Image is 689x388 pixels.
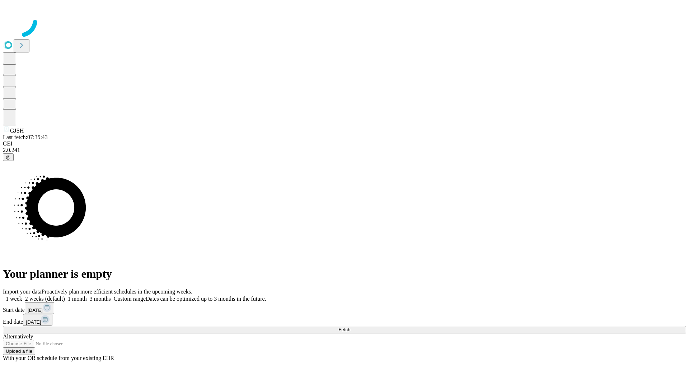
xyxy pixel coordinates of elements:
[3,140,686,147] div: GEI
[6,154,11,160] span: @
[3,333,33,339] span: Alternatively
[28,308,43,313] span: [DATE]
[3,134,48,140] span: Last fetch: 07:35:43
[3,153,14,161] button: @
[26,319,41,325] span: [DATE]
[6,296,22,302] span: 1 week
[42,288,192,295] span: Proactively plan more efficient schedules in the upcoming weeks.
[3,347,35,355] button: Upload a file
[114,296,146,302] span: Custom range
[3,147,686,153] div: 2.0.241
[3,314,686,326] div: End date
[25,302,54,314] button: [DATE]
[3,326,686,333] button: Fetch
[10,128,24,134] span: GJSH
[3,355,114,361] span: With your OR schedule from your existing EHR
[90,296,111,302] span: 3 months
[68,296,87,302] span: 1 month
[25,296,65,302] span: 2 weeks (default)
[23,314,52,326] button: [DATE]
[146,296,266,302] span: Dates can be optimized up to 3 months in the future.
[338,327,350,332] span: Fetch
[3,288,42,295] span: Import your data
[3,267,686,281] h1: Your planner is empty
[3,302,686,314] div: Start date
